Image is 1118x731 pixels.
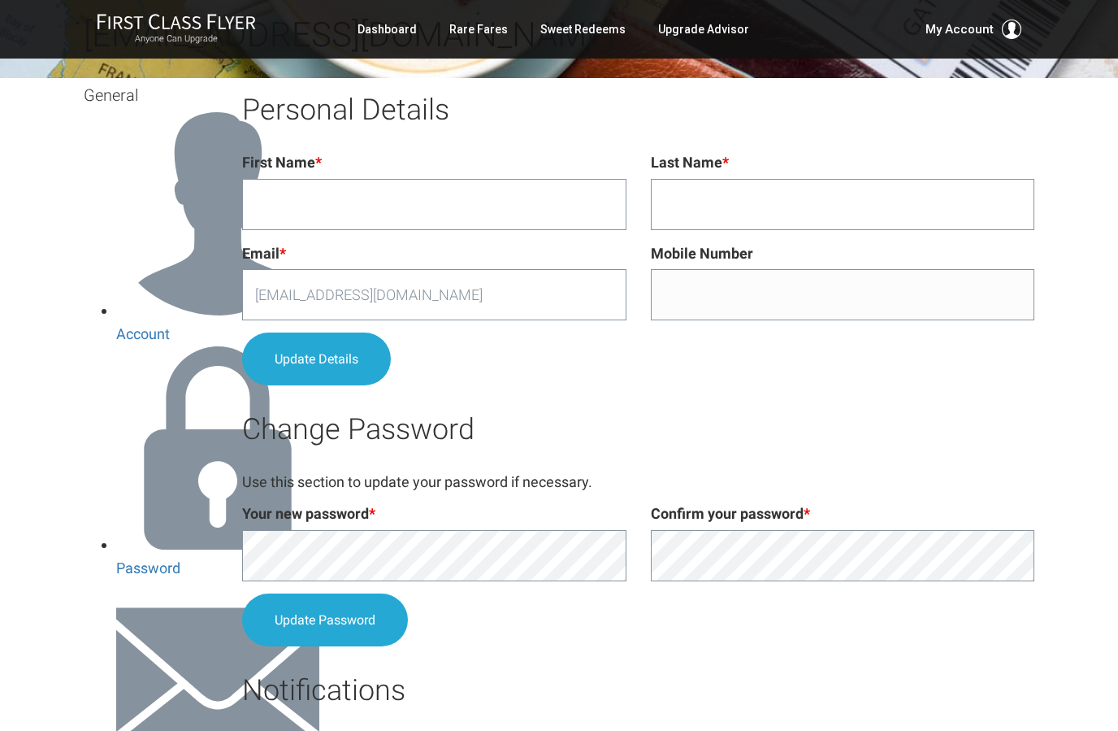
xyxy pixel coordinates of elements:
[449,15,508,44] a: Rare Fares
[116,536,319,577] a: Password
[242,151,322,175] label: First Name
[242,675,1034,707] h2: Notifications
[97,33,256,45] small: Anyone Can Upgrade
[242,503,1034,659] form: Profile - Password Reset
[116,325,170,342] span: Account
[242,333,391,385] button: Update Details
[242,242,286,266] label: Email
[242,94,1034,127] h2: Personal Details
[242,414,1034,446] h2: Change Password
[97,13,256,30] img: First Class Flyer
[97,13,256,46] a: First Class FlyerAnyone Can Upgrade
[925,20,1021,39] button: My Account
[540,15,626,44] a: Sweet Redeems
[925,20,994,39] span: My Account
[116,302,319,342] a: Account
[357,15,417,44] a: Dashboard
[658,15,749,44] a: Upgrade Advisor
[242,503,375,526] label: Your new password
[651,151,729,175] label: Last Name
[651,503,810,526] label: Confirm your password
[651,242,753,266] label: Mobile Number
[242,471,1034,494] p: Use this section to update your password if necessary.
[242,151,1034,398] form: Profile - Personal Details
[242,594,408,646] button: Update Password
[116,559,180,577] span: Password
[84,86,242,104] h4: General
